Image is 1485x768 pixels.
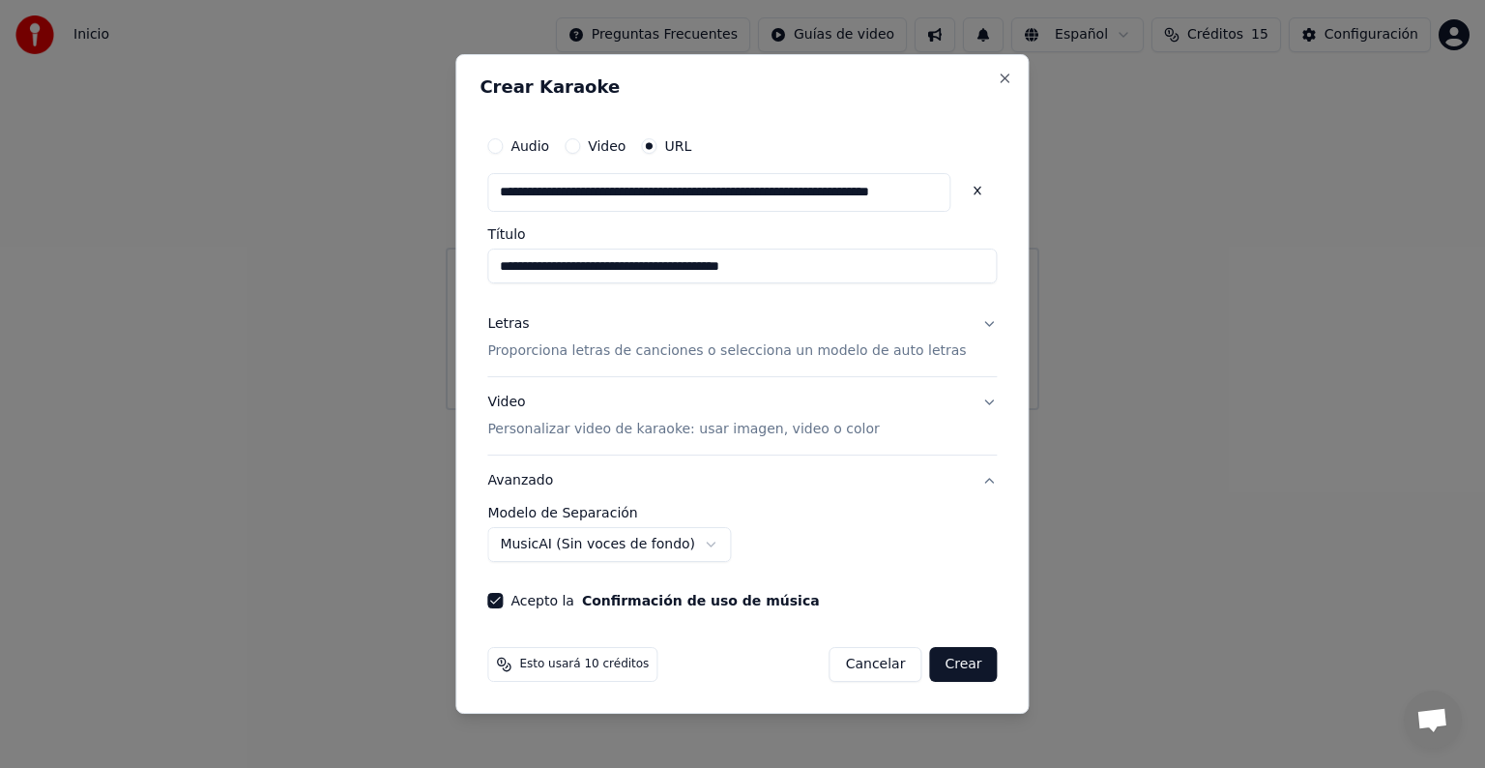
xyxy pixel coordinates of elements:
button: Crear [929,647,997,682]
label: Modelo de Separación [487,506,997,519]
p: Proporciona letras de canciones o selecciona un modelo de auto letras [487,341,966,361]
div: Video [487,393,879,439]
button: Cancelar [830,647,922,682]
label: Acepto la [510,594,819,607]
div: Letras [487,314,529,334]
span: Esto usará 10 créditos [519,657,649,672]
p: Personalizar video de karaoke: usar imagen, video o color [487,420,879,439]
label: Video [588,139,626,153]
button: VideoPersonalizar video de karaoke: usar imagen, video o color [487,377,997,455]
button: Acepto la [582,594,820,607]
label: Título [487,227,997,241]
button: LetrasProporciona letras de canciones o selecciona un modelo de auto letras [487,299,997,376]
h2: Crear Karaoke [480,78,1005,96]
div: Avanzado [487,506,997,577]
label: Audio [510,139,549,153]
label: URL [664,139,691,153]
button: Avanzado [487,456,997,506]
